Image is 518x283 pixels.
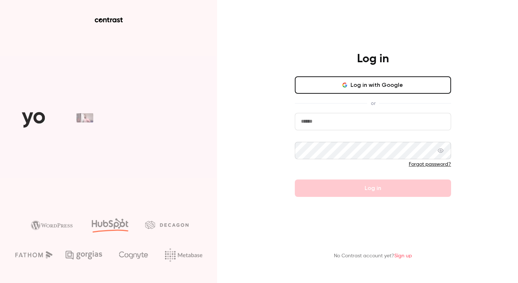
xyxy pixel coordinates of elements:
[357,52,389,66] h4: Log in
[394,253,412,258] a: Sign up
[367,100,379,107] span: or
[145,221,188,229] img: decagon
[409,162,451,167] a: Forgot password?
[295,76,451,94] button: Log in with Google
[334,252,412,260] p: No Contrast account yet?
